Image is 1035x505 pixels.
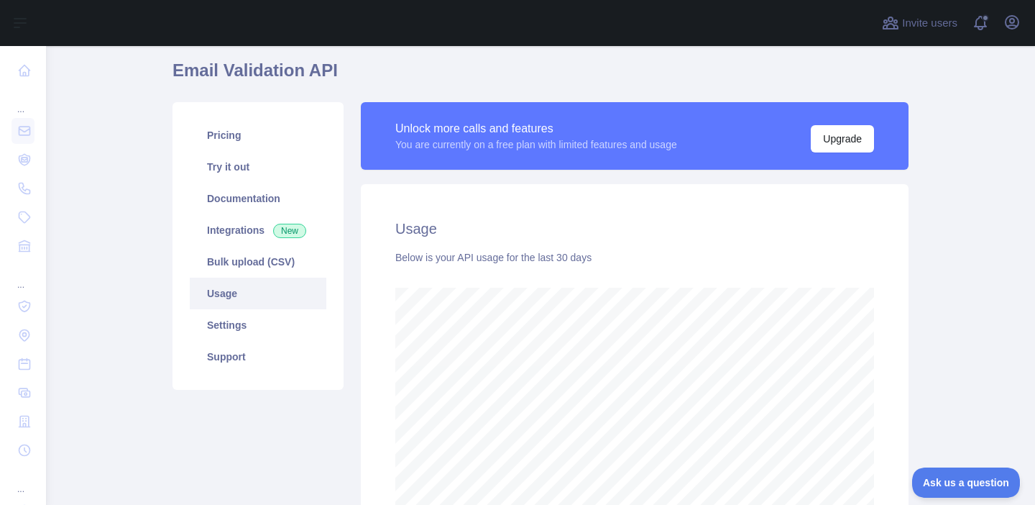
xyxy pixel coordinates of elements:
div: ... [11,262,34,291]
a: Integrations New [190,214,326,246]
span: New [273,224,306,238]
a: Support [190,341,326,373]
button: Upgrade [811,125,874,153]
div: You are currently on a free plan with limited features and usage [395,137,677,152]
a: Settings [190,309,326,341]
a: Try it out [190,151,326,183]
div: Below is your API usage for the last 30 days [395,250,874,265]
a: Pricing [190,119,326,151]
a: Documentation [190,183,326,214]
h2: Usage [395,219,874,239]
div: Unlock more calls and features [395,120,677,137]
div: ... [11,86,34,115]
a: Bulk upload (CSV) [190,246,326,278]
span: Invite users [902,15,957,32]
button: Invite users [879,12,960,35]
a: Usage [190,278,326,309]
iframe: Toggle Customer Support [912,468,1021,498]
div: ... [11,466,34,495]
h1: Email Validation API [172,59,908,94]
